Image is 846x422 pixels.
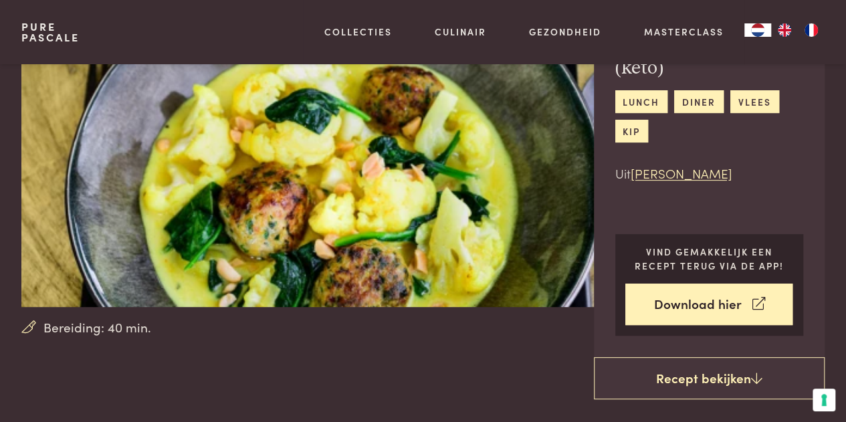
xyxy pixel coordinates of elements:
a: Collecties [324,25,392,39]
a: PurePascale [21,21,80,43]
a: diner [674,90,723,112]
a: Gezondheid [529,25,601,39]
a: Masterclass [643,25,723,39]
a: EN [771,23,798,37]
aside: Language selected: Nederlands [744,23,825,37]
a: kip [615,120,648,142]
span: Bereiding: 40 min. [43,318,151,337]
a: vlees [730,90,778,112]
a: FR [798,23,825,37]
a: [PERSON_NAME] [631,164,732,182]
a: lunch [615,90,667,112]
a: Recept bekijken [594,357,825,400]
a: Culinair [435,25,486,39]
div: Language [744,23,771,37]
ul: Language list [771,23,825,37]
a: NL [744,23,771,37]
p: Vind gemakkelijk een recept terug via de app! [625,245,792,272]
p: Uit [615,164,804,183]
button: Uw voorkeuren voor toestemming voor trackingtechnologieën [813,389,835,411]
a: Download hier [625,284,792,326]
